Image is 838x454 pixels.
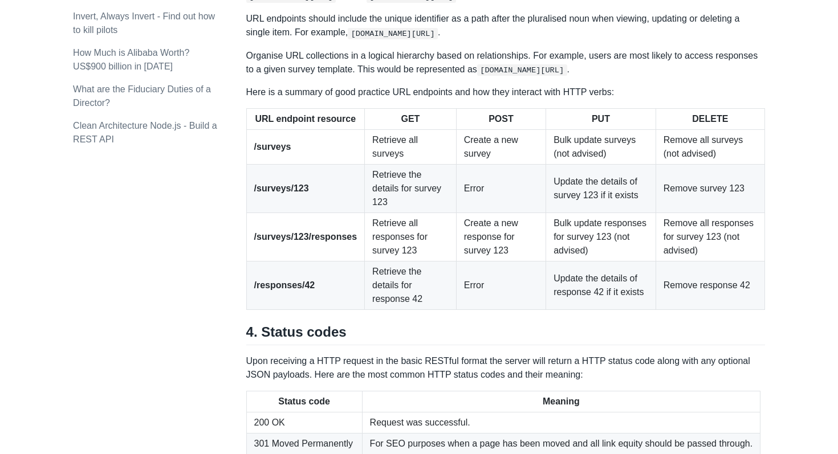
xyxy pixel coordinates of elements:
strong: /surveys/123/responses [254,232,357,242]
td: Remove response 42 [656,261,764,310]
td: Remove survey 123 [656,165,764,213]
a: Clean Architecture Node.js - Build a REST API [73,121,217,144]
td: Bulk update responses for survey 123 (not advised) [546,213,656,261]
p: Upon receiving a HTTP request in the basic RESTful format the server will return a HTTP status co... [246,354,765,382]
td: Retrieve all responses for survey 123 [365,213,457,261]
td: Remove all surveys (not advised) [656,130,764,165]
td: Remove all responses for survey 123 (not advised) [656,213,764,261]
td: Update the details of survey 123 if it exists [546,165,656,213]
a: How Much is Alibaba Worth? US$900 billion in [DATE] [73,48,189,71]
th: GET [365,109,457,130]
td: Error [456,261,546,310]
p: Here is a summary of good practice URL endpoints and how they interact with HTTP verbs: [246,85,765,99]
p: Organise URL collections in a logical hierarchy based on relationships. For example, users are mo... [246,49,765,76]
th: DELETE [656,109,764,130]
h2: 4. Status codes [246,324,765,345]
p: URL endpoints should include the unique identifier as a path after the pluralised noun when viewi... [246,12,765,39]
th: PUT [546,109,656,130]
strong: /surveys/123 [254,183,309,193]
th: Status code [246,391,362,412]
td: Error [456,165,546,213]
td: 200 OK [246,412,362,433]
td: Bulk update surveys (not advised) [546,130,656,165]
td: Retrieve the details for survey 123 [365,165,457,213]
td: Update the details of response 42 if it exists [546,261,656,310]
code: [DOMAIN_NAME][URL] [348,28,438,39]
strong: /responses/42 [254,280,315,290]
code: [DOMAIN_NAME][URL] [477,64,567,76]
strong: /surveys [254,142,291,152]
a: What are the Fiduciary Duties of a Director? [73,84,211,108]
td: Retrieve all surveys [365,130,457,165]
td: Retrieve the details for response 42 [365,261,457,310]
td: Create a new survey [456,130,546,165]
th: POST [456,109,546,130]
td: Create a new response for survey 123 [456,213,546,261]
a: Invert, Always Invert - Find out how to kill pilots [73,11,215,35]
th: Meaning [362,391,760,412]
td: Request was successful. [362,412,760,433]
th: URL endpoint resource [246,109,365,130]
